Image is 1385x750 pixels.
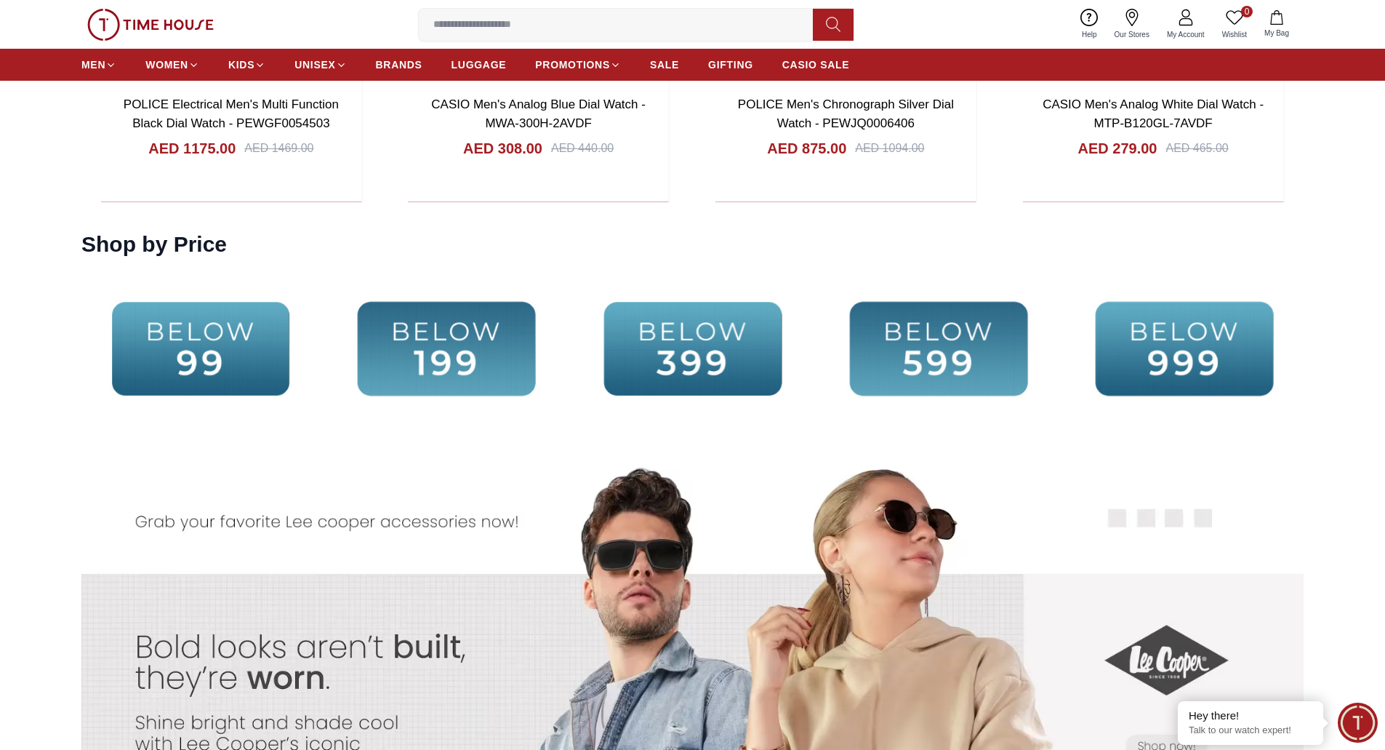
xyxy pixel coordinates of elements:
[1065,272,1304,426] img: ...
[463,138,542,159] h4: AED 308.00
[782,57,850,72] span: CASIO SALE
[451,57,507,72] span: LUGGAGE
[1106,6,1158,43] a: Our Stores
[1338,703,1378,743] div: Chat Widget
[650,52,679,78] a: SALE
[1165,140,1228,157] div: AED 465.00
[81,57,105,72] span: MEN
[1076,29,1103,40] span: Help
[1189,709,1312,723] div: Hey there!
[1241,6,1253,17] span: 0
[1258,28,1295,39] span: My Bag
[767,138,846,159] h4: AED 875.00
[551,140,614,157] div: AED 440.00
[1216,29,1253,40] span: Wishlist
[708,52,753,78] a: GIFTING
[148,138,236,159] h4: AED 1175.00
[535,52,621,78] a: PROMOTIONS
[81,231,227,258] h2: Shop by Price
[1043,97,1264,130] a: CASIO Men's Analog White Dial Watch - MTP-B120GL-7AVDF
[1078,138,1157,159] h4: AED 279.00
[228,57,254,72] span: KIDS
[87,9,214,41] img: ...
[228,52,265,78] a: KIDS
[1213,6,1256,43] a: 0Wishlist
[145,52,199,78] a: WOMEN
[431,97,646,130] a: CASIO Men's Analog Blue Dial Watch - MWA-300H-2AVDF
[1073,6,1106,43] a: Help
[294,52,346,78] a: UNISEX
[573,272,811,426] img: ...
[376,57,422,72] span: BRANDS
[819,272,1058,426] img: ...
[650,57,679,72] span: SALE
[294,57,335,72] span: UNISEX
[1161,29,1211,40] span: My Account
[244,140,313,157] div: AED 1469.00
[782,52,850,78] a: CASIO SALE
[738,97,954,130] a: POLICE Men's Chronograph Silver Dial Watch - PEWJQ0006406
[855,140,924,157] div: AED 1094.00
[81,52,116,78] a: MEN
[708,57,753,72] span: GIFTING
[145,57,188,72] span: WOMEN
[376,52,422,78] a: BRANDS
[1256,7,1298,41] button: My Bag
[1109,29,1155,40] span: Our Stores
[327,272,566,426] img: ...
[1189,725,1312,737] p: Talk to our watch expert!
[535,57,610,72] span: PROMOTIONS
[124,97,339,130] a: POLICE Electrical Men's Multi Function Black Dial Watch - PEWGF0054503
[81,272,320,426] img: ...
[451,52,507,78] a: LUGGAGE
